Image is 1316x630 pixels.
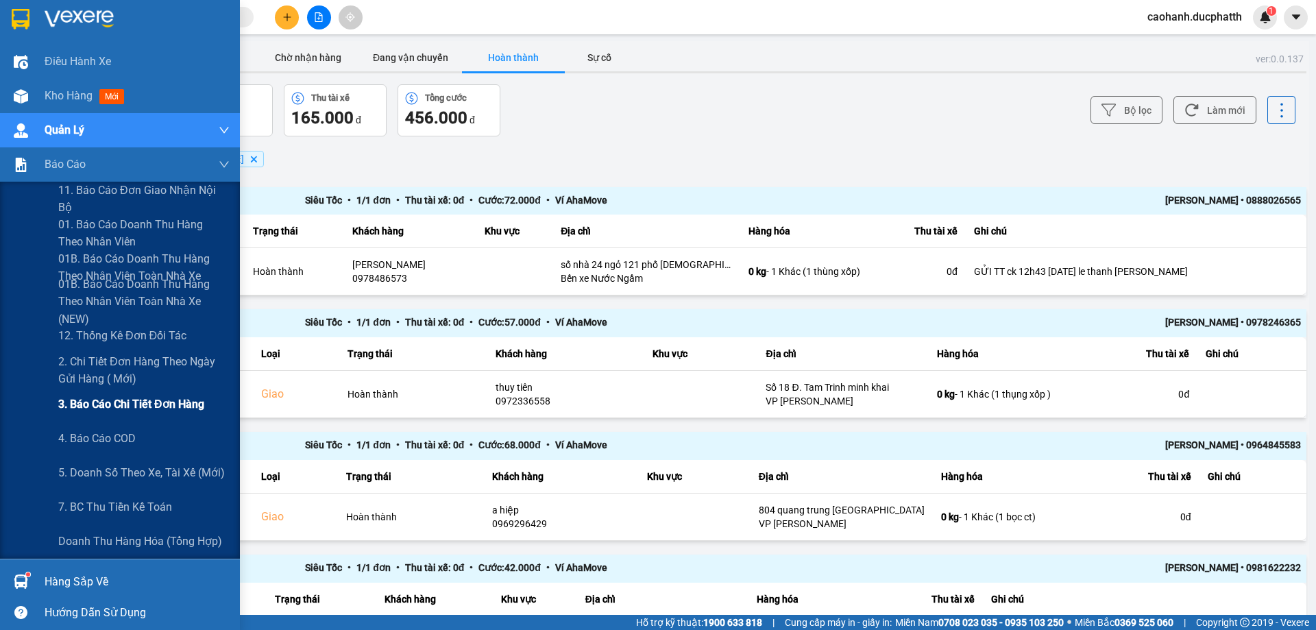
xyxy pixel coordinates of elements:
span: • [391,439,405,450]
div: Hoàn thành [346,510,476,524]
div: thuy tiên [496,380,636,394]
div: 0 đ [1078,510,1191,524]
span: aim [345,12,355,22]
div: 0969296429 [492,517,631,531]
button: caret-down [1284,5,1308,29]
div: Siêu Tốc 1 / 1 đơn Thu tài xế: 0 đ Cước: 68.000 đ Ví AhaMove [305,437,1052,455]
th: Khu vực [493,583,577,616]
th: Khách hàng [344,215,477,248]
span: 1 [1269,6,1274,16]
button: Tổng cước456.000 đ [398,84,500,136]
th: Khách hàng [487,337,644,371]
span: Cung cấp máy in - giấy in: [785,615,892,630]
button: plus [275,5,299,29]
div: Hoàn thành [253,265,336,278]
th: Khu vực [639,460,751,494]
button: Hoàn thành [462,44,565,71]
th: Khách hàng [484,460,639,494]
span: mới [99,89,124,104]
span: • [342,317,356,328]
th: Ghi chú [1197,337,1306,371]
div: VP [PERSON_NAME] [759,517,925,531]
span: • [342,195,356,206]
span: 165.000 [291,108,354,128]
span: • [464,317,478,328]
div: 0972336558 [496,394,636,408]
div: Siêu Tốc 1 / 1 đơn Thu tài xế: 0 đ Cước: 57.000 đ Ví AhaMove [305,315,1052,332]
div: Thu tài xế [1074,346,1189,362]
span: • [464,439,478,450]
th: Hàng hóa [740,215,877,248]
button: Làm mới [1173,96,1256,124]
th: Địa chỉ [577,583,748,616]
span: 12. Thống kê đơn đối tác [58,327,186,344]
img: warehouse-icon [14,55,28,69]
th: Trạng thái [245,215,344,248]
button: Thu tài xế165.000 đ [284,84,387,136]
div: [PERSON_NAME] • 0964845583 [1052,437,1301,455]
span: • [464,562,478,573]
div: VP [PERSON_NAME] [766,394,921,408]
div: Thu tài xế [1078,468,1191,485]
span: 456.000 [405,108,467,128]
div: [PERSON_NAME] [352,258,469,271]
span: • [391,317,405,328]
span: Hỗ trợ kỹ thuật: [636,615,762,630]
div: [PERSON_NAME] • 0888026565 [1052,193,1301,210]
th: Loại [253,460,338,494]
th: Ghi chú [966,215,1306,248]
span: plus [282,12,292,22]
div: 0 đ [1074,387,1189,401]
button: Sự cố [565,44,633,71]
th: Trạng thái [339,337,487,371]
span: • [541,439,555,450]
div: Thu tài xế [311,93,350,103]
span: 0 kg [748,266,766,277]
div: GỬI TT ck 12h43 [DATE] le thanh [PERSON_NAME] [974,265,1298,278]
div: - 1 Khác (1 bọc ct) [941,510,1062,524]
strong: 1900 633 818 [703,617,762,628]
img: icon-new-feature [1259,11,1271,23]
div: Thu tài xế [894,591,975,607]
sup: 1 [1267,6,1276,16]
img: warehouse-icon [14,89,28,104]
div: Siêu Tốc 1 / 1 đơn Thu tài xế: 0 đ Cước: 72.000 đ Ví AhaMove [305,193,1052,210]
div: Giao [261,509,330,525]
span: Miền Bắc [1075,615,1173,630]
strong: 0708 023 035 - 0935 103 250 [938,617,1064,628]
span: • [342,439,356,450]
th: Ghi chú [983,583,1306,616]
th: Trạng thái [338,460,484,494]
div: 0978486573 [352,271,469,285]
img: warehouse-icon [14,574,28,589]
button: Bộ lọc [1090,96,1162,124]
span: caohanh.ducphatth [1136,8,1253,25]
img: solution-icon [14,158,28,172]
th: Hàng hóa [929,337,1066,371]
span: 0 kg [941,511,959,522]
button: Đang vận chuyển [359,44,462,71]
div: đ [291,107,379,129]
div: Hoàn thành [348,387,479,401]
span: file-add [314,12,324,22]
div: số nhà 24 ngỏ 121 phố [DEMOGRAPHIC_DATA][GEOGRAPHIC_DATA] [561,258,732,271]
span: 11. Báo cáo đơn giao nhận nội bộ [58,182,230,216]
div: Số 18 Đ. Tam Trinh minh khai [766,380,921,394]
div: [PERSON_NAME] • 0978246365 [1052,315,1301,332]
span: Kho hàng [45,89,93,102]
th: Loại [253,337,339,371]
div: Hàng sắp về [45,572,230,592]
span: • [464,195,478,206]
span: • [541,562,555,573]
span: • [541,195,555,206]
svg: Delete [249,155,258,163]
div: Bến xe Nước Ngầm [561,271,732,285]
span: down [219,159,230,170]
span: • [541,317,555,328]
span: | [772,615,775,630]
div: đ [405,107,493,129]
span: 3. Báo cáo chi tiết đơn hàng [58,396,204,413]
span: • [342,562,356,573]
div: a hiệp [492,503,631,517]
th: Hàng hóa [748,583,886,616]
